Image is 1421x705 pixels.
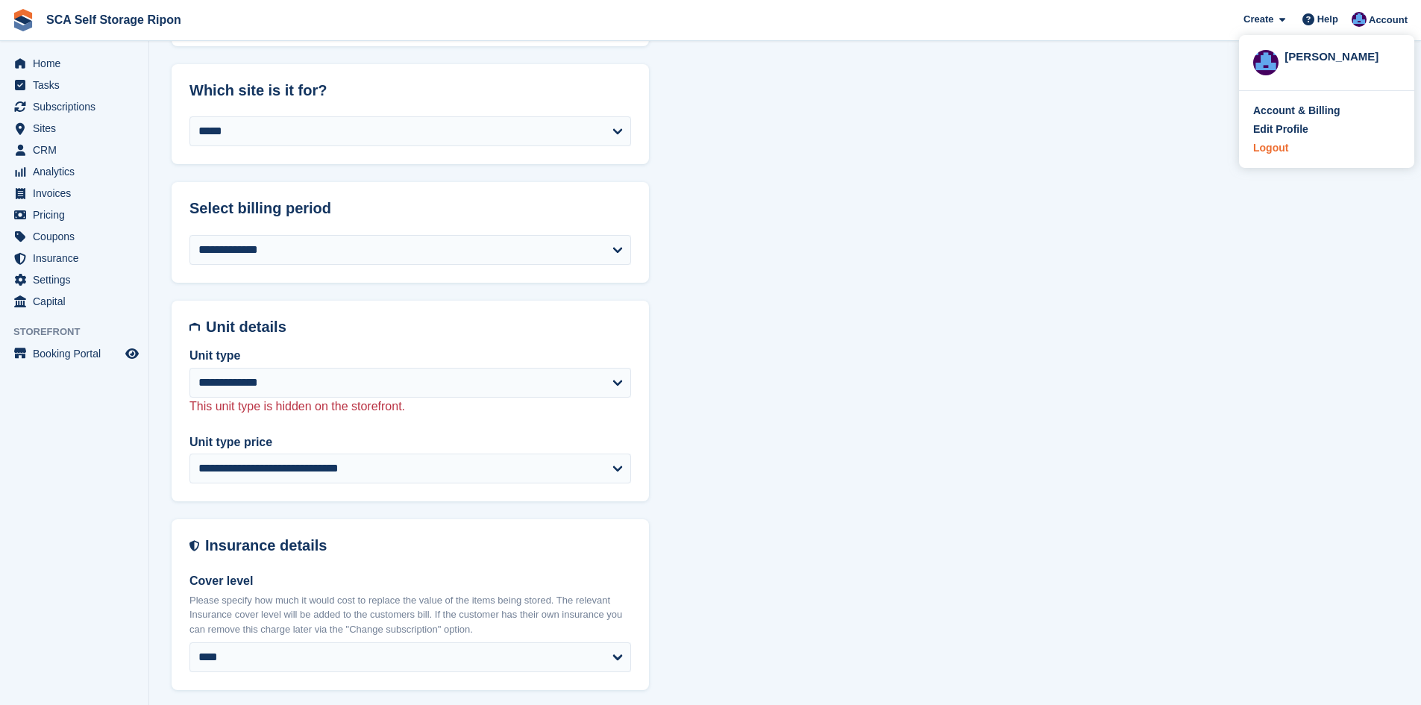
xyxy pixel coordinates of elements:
span: Pricing [33,204,122,225]
a: SCA Self Storage Ripon [40,7,187,32]
div: Edit Profile [1253,122,1308,137]
span: Capital [33,291,122,312]
a: menu [7,75,141,95]
span: Booking Portal [33,343,122,364]
div: Logout [1253,140,1288,156]
img: Sarah Race [1352,12,1367,27]
span: Home [33,53,122,74]
a: menu [7,183,141,204]
a: Preview store [123,345,141,363]
span: Invoices [33,183,122,204]
span: Coupons [33,226,122,247]
p: This unit type is hidden on the storefront. [189,398,631,416]
h2: Select billing period [189,200,631,217]
img: stora-icon-8386f47178a22dfd0bd8f6a31ec36ba5ce8667c1dd55bd0f319d3a0aa187defe.svg [12,9,34,31]
a: menu [7,269,141,290]
a: menu [7,343,141,364]
h2: Which site is it for? [189,82,631,99]
a: menu [7,226,141,247]
a: Edit Profile [1253,122,1400,137]
span: Settings [33,269,122,290]
h2: Insurance details [205,537,631,554]
a: menu [7,291,141,312]
span: Analytics [33,161,122,182]
span: Help [1317,12,1338,27]
span: Account [1369,13,1408,28]
span: CRM [33,140,122,160]
img: unit-details-icon-595b0c5c156355b767ba7b61e002efae458ec76ed5ec05730b8e856ff9ea34a9.svg [189,319,200,336]
span: Subscriptions [33,96,122,117]
a: menu [7,96,141,117]
label: Cover level [189,572,631,590]
div: Account & Billing [1253,103,1340,119]
a: Logout [1253,140,1400,156]
div: [PERSON_NAME] [1284,48,1400,62]
span: Sites [33,118,122,139]
label: Unit type price [189,433,631,451]
a: Account & Billing [1253,103,1400,119]
a: menu [7,53,141,74]
a: menu [7,161,141,182]
img: Sarah Race [1253,50,1279,75]
h2: Unit details [206,319,631,336]
p: Please specify how much it would cost to replace the value of the items being stored. The relevan... [189,593,631,637]
span: Create [1243,12,1273,27]
label: Unit type [189,347,631,365]
a: menu [7,248,141,269]
img: insurance-details-icon-731ffda60807649b61249b889ba3c5e2b5c27d34e2e1fb37a309f0fde93ff34a.svg [189,537,199,554]
span: Tasks [33,75,122,95]
span: Storefront [13,325,148,339]
a: menu [7,140,141,160]
a: menu [7,118,141,139]
span: Insurance [33,248,122,269]
a: menu [7,204,141,225]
